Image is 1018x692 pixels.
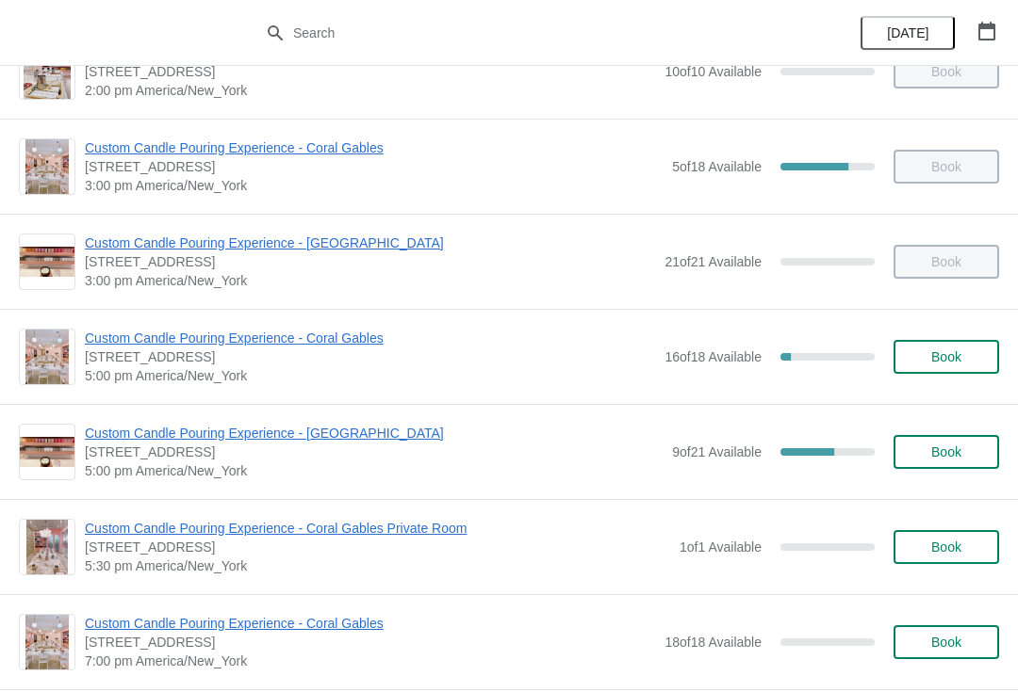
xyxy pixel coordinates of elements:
[861,16,955,50] button: [DATE]
[85,556,670,575] span: 5:30 pm America/New_York
[25,615,70,669] img: Custom Candle Pouring Experience - Coral Gables | 154 Giralda Avenue, Coral Gables, FL, USA | 7:0...
[85,233,655,252] span: Custom Candle Pouring Experience - [GEOGRAPHIC_DATA]
[85,652,655,670] span: 7:00 pm America/New_York
[292,16,763,50] input: Search
[931,539,961,555] span: Book
[20,437,74,468] img: Custom Candle Pouring Experience - Fort Lauderdale | 914 East Las Olas Boulevard, Fort Lauderdale...
[85,424,663,443] span: Custom Candle Pouring Experience - [GEOGRAPHIC_DATA]
[85,138,663,157] span: Custom Candle Pouring Experience - Coral Gables
[665,635,762,650] span: 18 of 18 Available
[85,633,655,652] span: [STREET_ADDRESS]
[665,64,762,79] span: 10 of 10 Available
[26,520,68,574] img: Custom Candle Pouring Experience - Coral Gables Private Room | 154 Giralda Avenue, Coral Gables, ...
[85,62,655,81] span: [STREET_ADDRESS]
[24,44,71,99] img: Experiencia de vertido de velas personalizada- Coral Gables | 154 Giralda Avenue, Coral Gables, F...
[894,625,999,659] button: Book
[85,538,670,556] span: [STREET_ADDRESS]
[931,349,961,364] span: Book
[85,252,655,271] span: [STREET_ADDRESS]
[85,519,670,538] span: Custom Candle Pouring Experience - Coral Gables Private Room
[672,159,762,174] span: 5 of 18 Available
[85,461,663,480] span: 5:00 pm America/New_York
[894,435,999,469] button: Book
[665,254,762,269] span: 21 of 21 Available
[85,347,655,366] span: [STREET_ADDRESS]
[672,444,762,459] span: 9 of 21 Available
[85,157,663,176] span: [STREET_ADDRESS]
[85,81,655,100] span: 2:00 pm America/New_York
[887,25,928,40] span: [DATE]
[25,330,70,384] img: Custom Candle Pouring Experience - Coral Gables | 154 Giralda Avenue, Coral Gables, FL, USA | 5:0...
[894,530,999,564] button: Book
[85,176,663,195] span: 3:00 pm America/New_York
[85,366,655,385] span: 5:00 pm America/New_York
[665,349,762,364] span: 16 of 18 Available
[931,635,961,650] span: Book
[894,340,999,374] button: Book
[20,247,74,278] img: Custom Candle Pouring Experience - Fort Lauderdale | 914 East Las Olas Boulevard, Fort Lauderdale...
[85,271,655,290] span: 3:00 pm America/New_York
[680,539,762,555] span: 1 of 1 Available
[25,139,70,194] img: Custom Candle Pouring Experience - Coral Gables | 154 Giralda Avenue, Coral Gables, FL, USA | 3:0...
[85,614,655,633] span: Custom Candle Pouring Experience - Coral Gables
[85,329,655,347] span: Custom Candle Pouring Experience - Coral Gables
[85,443,663,461] span: [STREET_ADDRESS]
[931,444,961,459] span: Book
